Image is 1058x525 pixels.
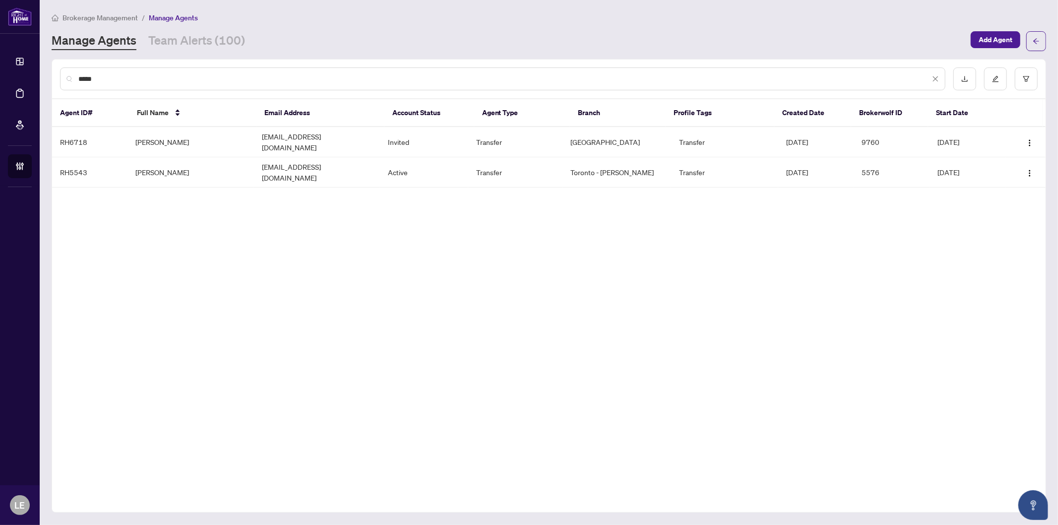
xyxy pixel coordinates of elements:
td: [DATE] [778,157,854,188]
span: Manage Agents [149,13,198,22]
th: Full Name [129,99,257,127]
td: [DATE] [930,157,1005,188]
td: [DATE] [930,127,1005,157]
th: Profile Tags [666,99,774,127]
td: Toronto - [PERSON_NAME] [562,157,671,188]
button: edit [984,67,1007,90]
span: Brokerage Management [62,13,138,22]
td: 9760 [854,127,930,157]
th: Agent Type [474,99,570,127]
th: Created Date [774,99,851,127]
th: Branch [570,99,666,127]
span: Full Name [137,107,169,118]
th: Email Address [256,99,384,127]
span: edit [992,75,999,82]
a: Team Alerts (100) [148,32,245,50]
span: Add Agent [979,32,1012,48]
td: [PERSON_NAME] [128,127,254,157]
span: download [961,75,968,82]
button: Open asap [1018,490,1048,520]
li: / [142,12,145,23]
td: [GEOGRAPHIC_DATA] [562,127,671,157]
td: [DATE] [778,127,854,157]
span: home [52,14,59,21]
td: Transfer [671,157,778,188]
span: LE [15,498,25,512]
img: logo [8,7,32,26]
th: Brokerwolf ID [851,99,928,127]
td: RH6718 [52,127,128,157]
span: close [932,75,939,82]
button: Logo [1022,164,1038,180]
span: arrow-left [1033,38,1040,45]
button: download [953,67,976,90]
td: [EMAIL_ADDRESS][DOMAIN_NAME] [254,127,380,157]
td: Transfer [671,127,778,157]
span: filter [1023,75,1030,82]
button: filter [1015,67,1038,90]
td: [EMAIL_ADDRESS][DOMAIN_NAME] [254,157,380,188]
td: Transfer [468,157,563,188]
a: Manage Agents [52,32,136,50]
td: Invited [380,127,468,157]
button: Add Agent [971,31,1020,48]
td: Transfer [468,127,563,157]
td: RH5543 [52,157,128,188]
button: Logo [1022,134,1038,150]
td: [PERSON_NAME] [128,157,254,188]
th: Start Date [928,99,1005,127]
td: Active [380,157,468,188]
th: Agent ID# [52,99,129,127]
th: Account Status [384,99,474,127]
img: Logo [1026,169,1034,177]
img: Logo [1026,139,1034,147]
td: 5576 [854,157,930,188]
